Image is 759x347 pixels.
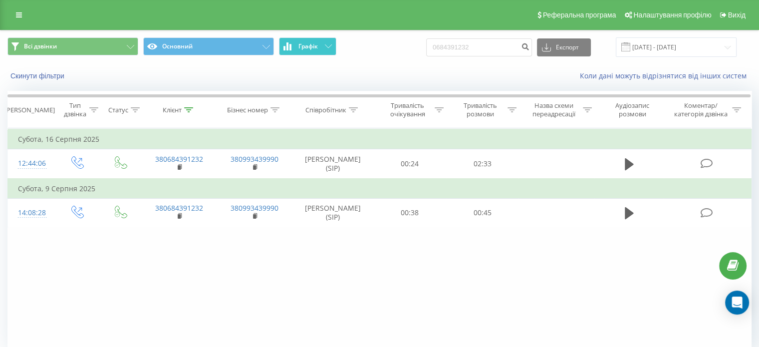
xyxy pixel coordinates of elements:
[8,179,752,199] td: Субота, 9 Серпня 2025
[231,203,278,213] a: 380993439990
[279,37,336,55] button: Графік
[633,11,711,19] span: Налаштування профілю
[298,43,318,50] span: Графік
[163,106,182,114] div: Клієнт
[455,101,505,118] div: Тривалість розмови
[7,37,138,55] button: Всі дзвінки
[580,71,752,80] a: Коли дані можуть відрізнятися вiд інших систем
[231,154,278,164] a: 380993439990
[603,101,662,118] div: Аудіозапис розмови
[728,11,746,19] span: Вихід
[155,154,203,164] a: 380684391232
[18,203,44,223] div: 14:08:28
[63,101,86,118] div: Тип дзвінка
[537,38,591,56] button: Експорт
[383,101,433,118] div: Тривалість очікування
[7,71,69,80] button: Скинути фільтри
[8,129,752,149] td: Субота, 16 Серпня 2025
[108,106,128,114] div: Статус
[4,106,55,114] div: [PERSON_NAME]
[18,154,44,173] div: 12:44:06
[374,198,446,227] td: 00:38
[292,149,374,179] td: [PERSON_NAME] (SIP)
[528,101,580,118] div: Назва схеми переадресації
[426,38,532,56] input: Пошук за номером
[446,198,518,227] td: 00:45
[292,198,374,227] td: [PERSON_NAME] (SIP)
[305,106,346,114] div: Співробітник
[374,149,446,179] td: 00:24
[543,11,616,19] span: Реферальна програма
[24,42,57,50] span: Всі дзвінки
[155,203,203,213] a: 380684391232
[446,149,518,179] td: 02:33
[227,106,268,114] div: Бізнес номер
[725,291,749,315] div: Open Intercom Messenger
[671,101,730,118] div: Коментар/категорія дзвінка
[143,37,274,55] button: Основний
